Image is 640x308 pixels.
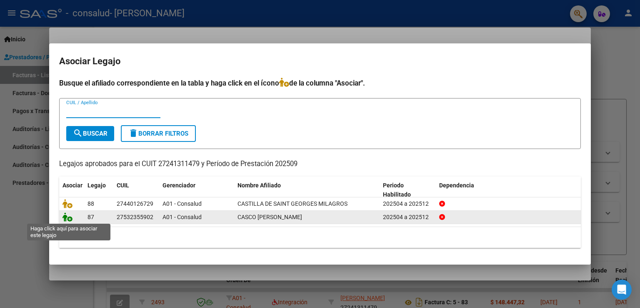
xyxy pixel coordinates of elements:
[87,214,94,220] span: 87
[117,182,129,189] span: CUIL
[612,280,632,300] div: Open Intercom Messenger
[128,128,138,138] mat-icon: delete
[234,177,380,204] datatable-header-cell: Nombre Afiliado
[59,78,581,88] h4: Busque el afiliado correspondiente en la tabla y haga click en el ícono de la columna "Asociar".
[117,212,153,222] div: 27532355902
[383,182,411,198] span: Periodo Habilitado
[59,159,581,169] p: Legajos aprobados para el CUIT 27241311479 y Período de Prestación 202509
[121,125,196,142] button: Borrar Filtros
[62,182,82,189] span: Asociar
[73,130,107,137] span: Buscar
[237,182,281,189] span: Nombre Afiliado
[84,177,113,204] datatable-header-cell: Legajo
[162,200,202,207] span: A01 - Consalud
[162,182,195,189] span: Gerenciador
[59,53,581,69] h2: Asociar Legajo
[380,177,436,204] datatable-header-cell: Periodo Habilitado
[73,128,83,138] mat-icon: search
[436,177,581,204] datatable-header-cell: Dependencia
[383,199,432,209] div: 202504 a 202512
[66,126,114,141] button: Buscar
[439,182,474,189] span: Dependencia
[128,130,188,137] span: Borrar Filtros
[113,177,159,204] datatable-header-cell: CUIL
[87,182,106,189] span: Legajo
[237,214,302,220] span: CASCO VALENTINA AYLEN
[117,199,153,209] div: 27440126729
[59,177,84,204] datatable-header-cell: Asociar
[237,200,347,207] span: CASTILLA DE SAINT GEORGES MILAGROS
[162,214,202,220] span: A01 - Consalud
[59,227,581,248] div: 2 registros
[87,200,94,207] span: 88
[383,212,432,222] div: 202504 a 202512
[159,177,234,204] datatable-header-cell: Gerenciador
